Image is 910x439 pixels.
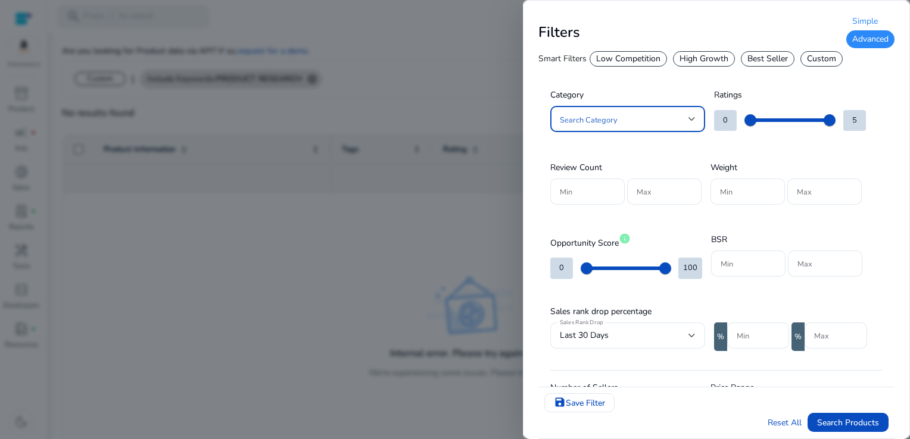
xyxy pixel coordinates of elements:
[710,382,859,394] h3: Price Range
[554,393,566,411] mat-icon: save
[619,233,631,244] span: info
[843,110,866,131] div: 5
[710,162,862,174] h3: Weight
[590,51,667,67] div: Low Competition
[714,89,866,101] h3: Ratings
[741,51,794,67] div: Best Seller
[550,89,705,101] h3: Category
[550,162,702,174] h3: Review Count
[566,397,605,409] span: Save Filter
[538,23,580,42] b: Filters
[550,234,702,249] h3: Opportunity Score
[791,322,805,351] div: %
[846,12,895,30] div: Simple
[711,234,862,246] h3: BSR
[560,319,603,327] mat-label: Sales Rank Drop
[808,413,889,432] button: Search Products
[673,51,735,67] div: High Growth
[560,330,609,341] span: Last 30 Days
[550,306,867,318] h3: Sales rank drop percentage
[550,258,573,278] div: 0
[768,416,802,429] a: Reset All
[714,322,727,351] div: %
[544,393,615,412] button: Save Filter
[678,258,702,278] div: 100
[714,110,737,131] div: 0
[800,51,843,67] div: Custom
[817,416,879,429] span: Search Products
[538,53,587,65] h3: Smart Filters
[846,30,895,48] div: Advanced
[550,382,702,394] h3: Number of Sellers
